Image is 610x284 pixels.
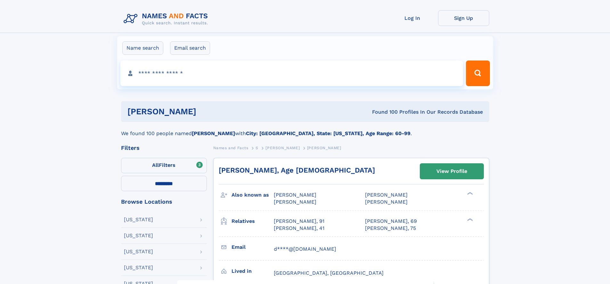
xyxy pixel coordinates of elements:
[466,191,473,196] div: ❯
[192,130,235,136] b: [PERSON_NAME]
[152,162,159,168] span: All
[256,146,258,150] span: S
[124,217,153,222] div: [US_STATE]
[365,225,416,232] a: [PERSON_NAME], 75
[121,158,207,173] label: Filters
[387,10,438,26] a: Log In
[274,225,324,232] a: [PERSON_NAME], 41
[127,108,284,116] h1: [PERSON_NAME]
[219,166,375,174] a: [PERSON_NAME], Age [DEMOGRAPHIC_DATA]
[466,61,490,86] button: Search Button
[265,144,300,152] a: [PERSON_NAME]
[170,41,210,55] label: Email search
[365,218,417,225] a: [PERSON_NAME], 69
[274,218,324,225] a: [PERSON_NAME], 91
[274,270,384,276] span: [GEOGRAPHIC_DATA], [GEOGRAPHIC_DATA]
[232,242,274,253] h3: Email
[121,10,213,28] img: Logo Names and Facts
[274,192,316,198] span: [PERSON_NAME]
[120,61,463,86] input: search input
[284,109,483,116] div: Found 100 Profiles In Our Records Database
[307,146,341,150] span: [PERSON_NAME]
[232,190,274,200] h3: Also known as
[124,249,153,254] div: [US_STATE]
[265,146,300,150] span: [PERSON_NAME]
[124,233,153,238] div: [US_STATE]
[124,265,153,270] div: [US_STATE]
[438,10,489,26] a: Sign Up
[365,199,408,205] span: [PERSON_NAME]
[256,144,258,152] a: S
[246,130,411,136] b: City: [GEOGRAPHIC_DATA], State: [US_STATE], Age Range: 60-99
[122,41,163,55] label: Name search
[420,164,484,179] a: View Profile
[232,216,274,227] h3: Relatives
[121,199,207,205] div: Browse Locations
[213,144,248,152] a: Names and Facts
[436,164,467,179] div: View Profile
[232,266,274,277] h3: Lived in
[121,145,207,151] div: Filters
[274,199,316,205] span: [PERSON_NAME]
[121,122,489,137] div: We found 100 people named with .
[466,217,473,222] div: ❯
[365,192,408,198] span: [PERSON_NAME]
